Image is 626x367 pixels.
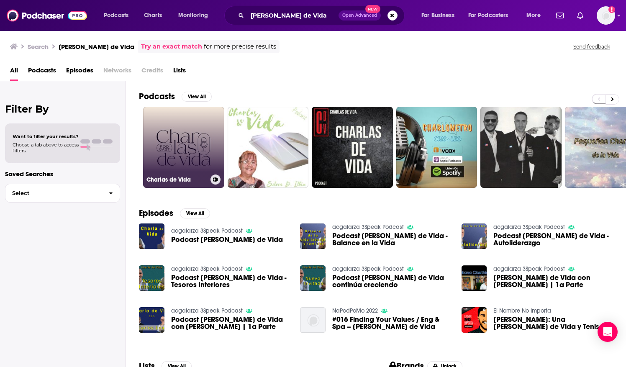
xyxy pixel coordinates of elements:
[526,10,541,21] span: More
[421,10,454,21] span: For Business
[171,265,243,272] a: acgalarza 3Speak Podcast
[247,9,339,22] input: Search podcasts, credits, & more...
[493,274,613,288] a: Charla de Vida con Tatiana Clouthier | 1a Parte
[104,10,128,21] span: Podcasts
[173,64,186,81] a: Lists
[171,274,290,288] a: Podcast Charla de Vida - Tesoros Interiores
[332,316,452,330] a: #016 Finding Your Values / Eng & Spa – Charla de Vida
[171,316,290,330] a: Podcast Charla de Vida con Carlos Leal | 1a Parte
[462,265,487,291] img: Charla de Vida con Tatiana Clouthier | 1a Parte
[608,6,615,13] svg: Add a profile image
[332,265,404,272] a: acgalarza 3Speak Podcast
[139,91,212,102] a: PodcastsView All
[462,223,487,249] img: Podcast Charla de Vida - Autoliderazgo
[5,170,120,178] p: Saved Searches
[139,208,210,218] a: EpisodesView All
[139,223,164,249] img: Podcast Charla de Vida
[103,64,131,81] span: Networks
[493,232,613,246] span: Podcast [PERSON_NAME] de Vida - Autoliderazgo
[332,223,404,231] a: acgalarza 3Speak Podcast
[493,223,565,231] a: acgalarza 3Speak Podcast
[332,232,452,246] a: Podcast Charla de Vida - Balance en la Vida
[5,190,102,196] span: Select
[144,10,162,21] span: Charts
[493,265,565,272] a: acgalarza 3Speak Podcast
[10,64,18,81] a: All
[300,265,326,291] img: Podcast Charla de Vida continúa creciendo
[171,316,290,330] span: Podcast [PERSON_NAME] de Vida con [PERSON_NAME] | 1a Parte
[171,236,283,243] a: Podcast Charla de Vida
[139,265,164,291] img: Podcast Charla de Vida - Tesoros Interiores
[182,92,212,102] button: View All
[332,232,452,246] span: Podcast [PERSON_NAME] de Vida - Balance en la Vida
[571,43,613,50] button: Send feedback
[597,6,615,25] img: User Profile
[139,307,164,333] img: Podcast Charla de Vida con Carlos Leal | 1a Parte
[493,316,613,330] span: [PERSON_NAME]: Una [PERSON_NAME] de Vida y Tenis - (Ep. 72)
[463,9,521,22] button: open menu
[332,274,452,288] a: Podcast Charla de Vida continúa creciendo
[365,5,380,13] span: New
[171,274,290,288] span: Podcast [PERSON_NAME] de Vida - Tesoros Interiores
[13,133,79,139] span: Want to filter your results?
[493,274,613,288] span: [PERSON_NAME] de Vida con [PERSON_NAME] | 1a Parte
[139,91,175,102] h2: Podcasts
[28,64,56,81] a: Podcasts
[300,307,326,333] img: #016 Finding Your Values / Eng & Spa – Charla de Vida
[59,43,134,51] h3: [PERSON_NAME] de Vida
[521,9,551,22] button: open menu
[141,42,202,51] a: Try an exact match
[7,8,87,23] img: Podchaser - Follow, Share and Rate Podcasts
[178,10,208,21] span: Monitoring
[493,232,613,246] a: Podcast Charla de Vida - Autoliderazgo
[146,176,207,183] h3: Charlas de Vida
[28,43,49,51] h3: Search
[339,10,381,21] button: Open AdvancedNew
[139,9,167,22] a: Charts
[342,13,377,18] span: Open Advanced
[300,223,326,249] img: Podcast Charla de Vida - Balance en la Vida
[332,307,378,314] a: NaPodPoMo 2022
[5,184,120,203] button: Select
[66,64,93,81] a: Episodes
[5,103,120,115] h2: Filter By
[13,142,79,154] span: Choose a tab above to access filters.
[141,64,163,81] span: Credits
[493,307,551,314] a: El Nombre No Importa
[493,316,613,330] a: David Souto: Una charla de Vida y Tenis - (Ep. 72)
[98,9,139,22] button: open menu
[332,316,452,330] span: #016 Finding Your Values / Eng & Spa – [PERSON_NAME] de Vida
[171,307,243,314] a: acgalarza 3Speak Podcast
[172,9,219,22] button: open menu
[180,208,210,218] button: View All
[232,6,413,25] div: Search podcasts, credits, & more...
[139,208,173,218] h2: Episodes
[416,9,465,22] button: open menu
[204,42,276,51] span: for more precise results
[332,274,452,288] span: Podcast [PERSON_NAME] de Vida continúa creciendo
[143,107,224,188] a: Charlas de Vida
[171,236,283,243] span: Podcast [PERSON_NAME] de Vida
[553,8,567,23] a: Show notifications dropdown
[462,307,487,333] img: David Souto: Una charla de Vida y Tenis - (Ep. 72)
[468,10,508,21] span: For Podcasters
[598,322,618,342] div: Open Intercom Messenger
[171,227,243,234] a: acgalarza 3Speak Podcast
[597,6,615,25] button: Show profile menu
[574,8,587,23] a: Show notifications dropdown
[597,6,615,25] span: Logged in as ShellB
